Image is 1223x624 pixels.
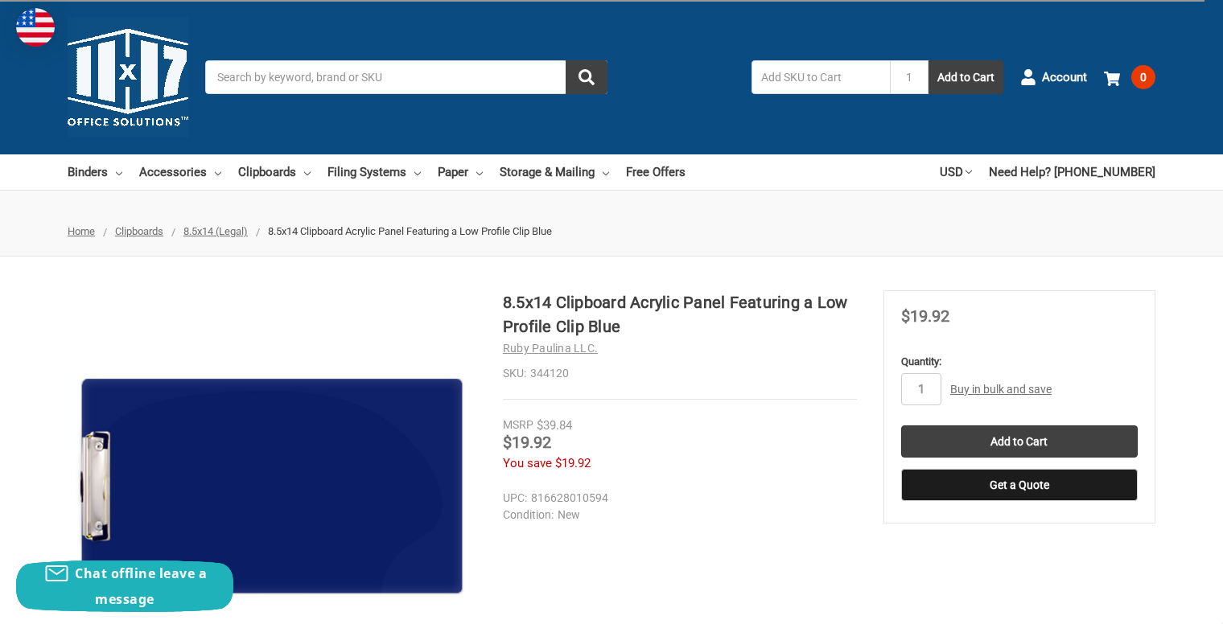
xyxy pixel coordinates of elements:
dd: New [503,507,850,523]
a: Need Help? [PHONE_NUMBER] [989,154,1155,190]
a: Home [68,225,95,237]
a: Buy in bulk and save [950,383,1052,396]
button: Get a Quote [901,469,1138,501]
a: Clipboards [115,225,163,237]
input: Add SKU to Cart [752,60,890,94]
input: Add to Cart [901,425,1138,458]
dd: 816628010594 [503,490,850,507]
span: $39.84 [537,418,572,433]
dt: UPC: [503,490,527,507]
a: Free Offers [626,154,686,190]
span: You save [503,456,552,470]
a: 8.5x14 (Legal) [183,225,248,237]
a: Clipboards [238,154,311,190]
label: Quantity: [901,354,1138,370]
span: 0 [1131,65,1155,89]
a: 0 [1104,56,1155,98]
span: Account [1042,68,1087,87]
span: 8.5x14 Clipboard Acrylic Panel Featuring a Low Profile Clip Blue [268,225,552,237]
span: $19.92 [555,456,591,470]
a: Paper [438,154,483,190]
dt: SKU: [503,365,526,382]
input: Search by keyword, brand or SKU [205,60,607,94]
span: $19.92 [901,306,949,326]
span: Chat offline leave a message [75,564,207,608]
img: duty and tax information for United States [16,8,55,47]
span: $19.92 [503,433,551,452]
button: Add to Cart [929,60,1003,94]
img: 11x17.com [68,17,188,138]
a: Binders [68,154,122,190]
button: Chat offline leave a message [16,560,233,612]
a: USD [940,154,972,190]
dt: Condition: [503,507,554,523]
dd: 344120 [503,365,857,382]
div: MSRP [503,417,533,433]
a: Storage & Mailing [500,154,609,190]
a: Account [1020,56,1087,98]
h1: 8.5x14 Clipboard Acrylic Panel Featuring a Low Profile Clip Blue [503,290,857,339]
a: Filing Systems [327,154,421,190]
a: Ruby Paulina LLC. [503,342,598,355]
a: Accessories [139,154,221,190]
